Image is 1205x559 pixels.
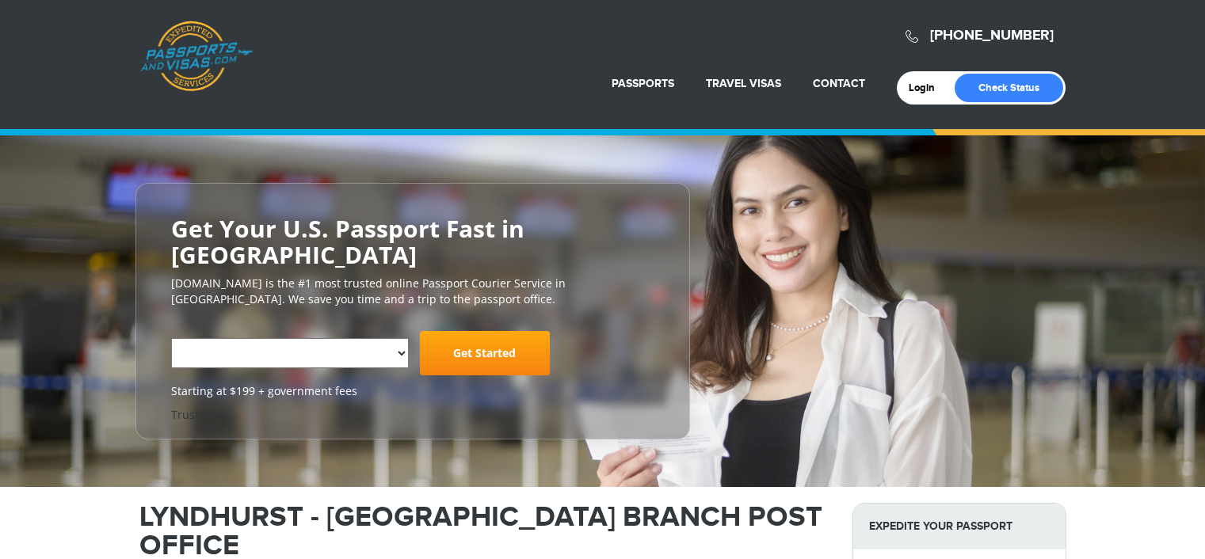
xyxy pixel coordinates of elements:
a: Passports & [DOMAIN_NAME] [140,21,253,92]
a: Trustpilot [171,407,223,422]
a: Login [909,82,946,94]
span: Starting at $199 + government fees [171,383,654,399]
a: Travel Visas [706,77,781,90]
a: Contact [813,77,865,90]
a: Passports [612,77,674,90]
strong: Expedite Your Passport [853,504,1066,549]
h2: Get Your U.S. Passport Fast in [GEOGRAPHIC_DATA] [171,215,654,268]
a: Check Status [955,74,1063,102]
p: [DOMAIN_NAME] is the #1 most trusted online Passport Courier Service in [GEOGRAPHIC_DATA]. We sav... [171,276,654,307]
a: [PHONE_NUMBER] [930,27,1054,44]
a: Get Started [420,331,550,375]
